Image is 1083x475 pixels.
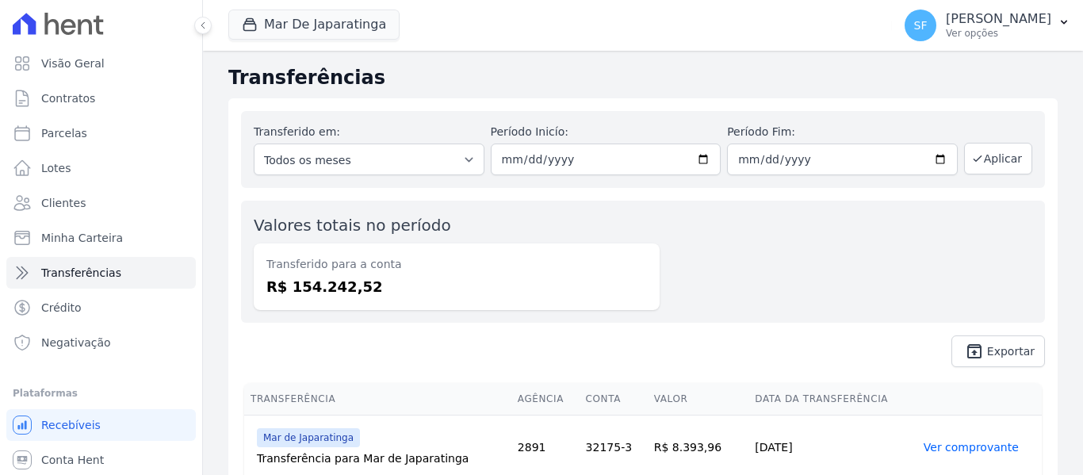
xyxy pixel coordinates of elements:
[648,383,749,416] th: Valor
[6,117,196,149] a: Parcelas
[41,125,87,141] span: Parcelas
[254,216,451,235] label: Valores totais no período
[892,3,1083,48] button: SF [PERSON_NAME] Ver opções
[41,417,101,433] span: Recebíveis
[13,384,189,403] div: Plataformas
[41,230,123,246] span: Minha Carteira
[965,342,984,361] i: unarchive
[6,82,196,114] a: Contratos
[228,63,1058,92] h2: Transferências
[41,452,104,468] span: Conta Hent
[6,187,196,219] a: Clientes
[951,335,1045,367] a: unarchive Exportar
[946,11,1051,27] p: [PERSON_NAME]
[41,195,86,211] span: Clientes
[6,292,196,324] a: Crédito
[946,27,1051,40] p: Ver opções
[491,124,721,140] label: Período Inicío:
[41,90,95,106] span: Contratos
[964,143,1032,174] button: Aplicar
[257,450,505,466] div: Transferência para Mar de Japaratinga
[41,300,82,316] span: Crédito
[6,327,196,358] a: Negativação
[41,335,111,351] span: Negativação
[254,125,340,138] label: Transferido em:
[6,48,196,79] a: Visão Geral
[41,56,105,71] span: Visão Geral
[6,222,196,254] a: Minha Carteira
[6,409,196,441] a: Recebíveis
[924,441,1019,454] a: Ver comprovante
[987,347,1035,356] span: Exportar
[228,10,400,40] button: Mar De Japaratinga
[41,265,121,281] span: Transferências
[748,383,917,416] th: Data da Transferência
[6,152,196,184] a: Lotes
[244,383,511,416] th: Transferência
[511,383,580,416] th: Agência
[914,20,928,31] span: SF
[266,276,647,297] dd: R$ 154.242,52
[266,256,647,273] dt: Transferido para a conta
[580,383,648,416] th: Conta
[6,257,196,289] a: Transferências
[41,160,71,176] span: Lotes
[727,124,958,140] label: Período Fim:
[257,428,360,447] span: Mar de Japaratinga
